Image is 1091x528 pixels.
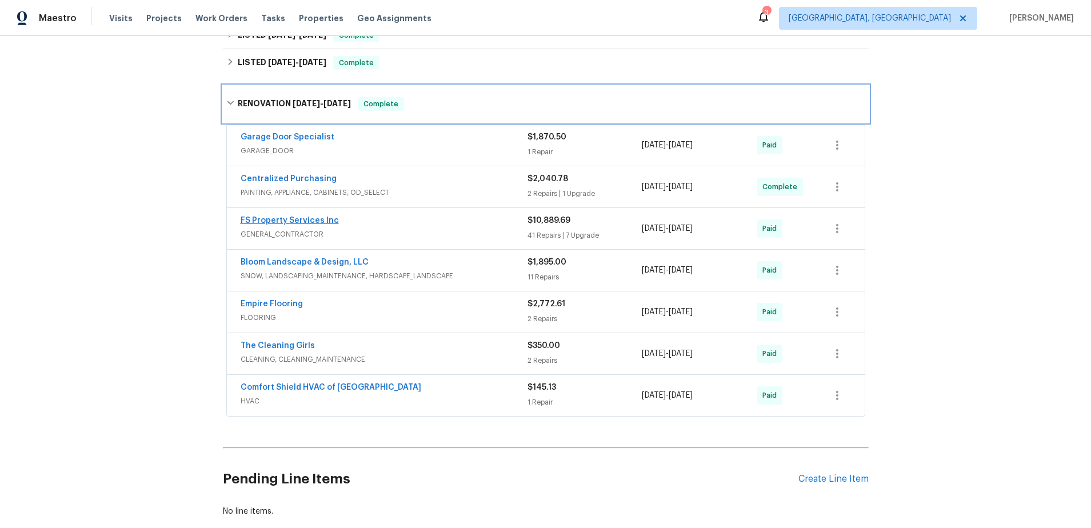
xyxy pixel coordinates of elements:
span: [DATE] [293,99,320,107]
span: SNOW, LANDSCAPING_MAINTENANCE, HARDSCAPE_LANDSCAPE [241,270,527,282]
span: Work Orders [195,13,247,24]
span: Complete [359,98,403,110]
span: [DATE] [669,141,693,149]
div: LISTED [DATE]-[DATE]Complete [223,49,869,77]
span: [DATE] [642,141,666,149]
span: Paid [762,390,781,401]
span: Paid [762,139,781,151]
span: - [642,306,693,318]
a: Bloom Landscape & Design, LLC [241,258,369,266]
div: 2 Repairs [527,355,642,366]
span: - [642,390,693,401]
span: [DATE] [642,266,666,274]
span: GARAGE_DOOR [241,145,527,157]
span: PAINTING, APPLIANCE, CABINETS, OD_SELECT [241,187,527,198]
span: - [268,58,326,66]
span: CLEANING, CLEANING_MAINTENANCE [241,354,527,365]
span: Complete [334,57,378,69]
span: [DATE] [669,225,693,233]
span: [DATE] [669,183,693,191]
a: The Cleaning Girls [241,342,315,350]
span: - [293,99,351,107]
div: No line items. [223,506,869,517]
span: Paid [762,265,781,276]
div: 2 Repairs [527,313,642,325]
h6: RENOVATION [238,97,351,111]
div: 2 Repairs | 1 Upgrade [527,188,642,199]
div: RENOVATION [DATE]-[DATE]Complete [223,86,869,122]
span: [DATE] [642,225,666,233]
div: 3 [762,7,770,18]
span: [DATE] [642,183,666,191]
span: [DATE] [642,391,666,399]
span: Properties [299,13,343,24]
span: - [642,139,693,151]
div: 1 Repair [527,397,642,408]
span: [DATE] [323,99,351,107]
div: Create Line Item [798,474,869,485]
h2: Pending Line Items [223,453,798,506]
span: [PERSON_NAME] [1005,13,1074,24]
span: - [642,223,693,234]
span: $1,870.50 [527,133,566,141]
span: GENERAL_CONTRACTOR [241,229,527,240]
span: - [642,265,693,276]
span: $145.13 [527,383,556,391]
h6: LISTED [238,56,326,70]
span: Paid [762,348,781,359]
div: 11 Repairs [527,271,642,283]
span: [GEOGRAPHIC_DATA], [GEOGRAPHIC_DATA] [789,13,951,24]
span: Paid [762,223,781,234]
span: [DATE] [669,308,693,316]
span: Tasks [261,14,285,22]
a: Comfort Shield HVAC of [GEOGRAPHIC_DATA] [241,383,421,391]
span: $2,772.61 [527,300,565,308]
span: [DATE] [299,58,326,66]
span: Geo Assignments [357,13,431,24]
span: FLOORING [241,312,527,323]
a: FS Property Services Inc [241,217,339,225]
span: [DATE] [669,350,693,358]
span: Complete [762,181,802,193]
span: [DATE] [642,308,666,316]
div: 41 Repairs | 7 Upgrade [527,230,642,241]
div: 1 Repair [527,146,642,158]
span: [DATE] [642,350,666,358]
span: - [642,181,693,193]
span: - [642,348,693,359]
span: Visits [109,13,133,24]
span: Paid [762,306,781,318]
span: [DATE] [268,58,295,66]
span: [DATE] [669,391,693,399]
span: $2,040.78 [527,175,568,183]
span: $350.00 [527,342,560,350]
span: Projects [146,13,182,24]
span: Maestro [39,13,77,24]
a: Garage Door Specialist [241,133,334,141]
a: Centralized Purchasing [241,175,337,183]
span: $1,895.00 [527,258,566,266]
span: $10,889.69 [527,217,570,225]
a: Empire Flooring [241,300,303,308]
span: [DATE] [669,266,693,274]
span: HVAC [241,395,527,407]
